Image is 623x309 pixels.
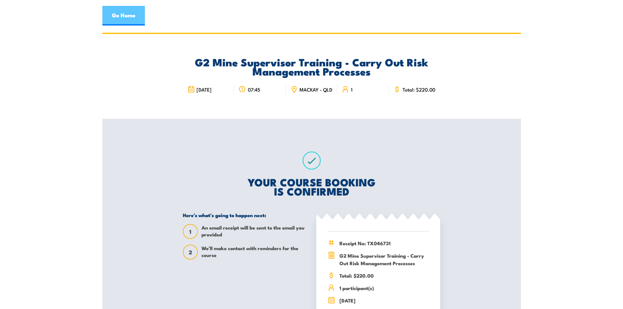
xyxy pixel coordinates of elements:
[201,245,307,260] span: We’ll make contact with reminders for the course
[183,228,197,235] span: 1
[201,224,307,239] span: An email receipt will be sent to the email you provided
[339,272,429,279] span: Total: $220.00
[102,6,145,26] a: Go Home
[300,87,332,92] span: MACKAY - QLD
[248,87,260,92] span: 07:45
[197,87,212,92] span: [DATE]
[339,252,429,267] span: G2 Mine Supervisor Training - Carry Out Risk Management Processes
[403,87,435,92] span: Total: $220.00
[351,87,353,92] span: 1
[183,249,197,256] span: 2
[339,239,429,247] span: Receipt No: TX046731
[339,297,429,304] span: [DATE]
[183,212,307,218] h5: Here’s what’s going to happen next:
[339,284,429,292] span: 1 participant(s)
[183,57,440,76] h2: G2 Mine Supervisor Training - Carry Out Risk Management Processes
[183,177,440,196] h2: YOUR COURSE BOOKING IS CONFIRMED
